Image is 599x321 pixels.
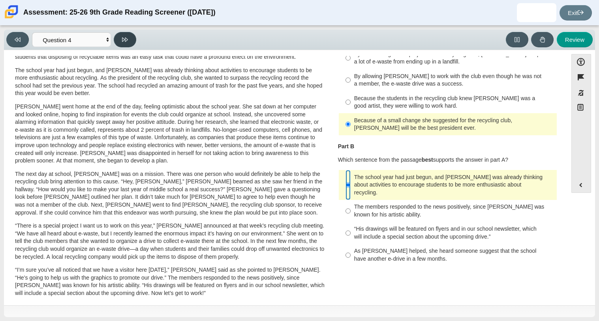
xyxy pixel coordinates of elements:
[571,85,591,101] button: Toggle response masking
[354,203,554,218] div: The members responded to the news positively, since [PERSON_NAME] was known for his artistic abil...
[530,6,543,19] img: tayja.rowsey.YGr98E
[8,54,563,302] div: Assessment items
[560,5,592,21] a: Exit
[571,69,591,85] button: Flag item
[15,103,325,165] p: [PERSON_NAME] went home at the end of the day, feeling optimistic about the school year. She sat ...
[3,15,20,21] a: Carmen School of Science & Technology
[15,222,325,261] p: “There is a special project I want us to work on this year,” [PERSON_NAME] announced at that week...
[571,101,591,117] button: Notepad
[338,143,354,150] b: Part B
[354,73,554,88] div: By allowing [PERSON_NAME] to work with the club even though he was not a member, the e-waste driv...
[354,225,554,241] div: “His drawings will be featured on flyers and in our school newsletter, which will include a speci...
[354,95,554,110] div: Because the students in the recycling club knew [PERSON_NAME] was a good artist, they were willin...
[15,266,325,297] p: “I’m sure you’ve all noticed that we have a visitor here [DATE],” [PERSON_NAME] said as she point...
[557,32,593,47] button: Review
[531,32,554,47] button: Raise Your Hand
[338,156,558,164] p: Which sentence from the passage supports the answer in part A?
[354,50,554,66] div: By determining a new project for the recycling club, [PERSON_NAME] keeps a lot of e-waste from en...
[572,177,591,192] button: Expand menu. Displays the button labels.
[15,67,325,97] p: The school year had just begun, and [PERSON_NAME] was already thinking about activities to encour...
[15,170,325,217] p: The next day at school, [PERSON_NAME] was on a mission. There was one person who would definitely...
[354,247,554,263] div: As [PERSON_NAME] helped, she heard someone suggest that the school have another e-drive in a few ...
[3,4,20,20] img: Carmen School of Science & Technology
[23,3,216,22] div: Assessment: 25-26 9th Grade Reading Screener ([DATE])
[354,117,554,132] div: Because of a small change she suggested for the recycling club, [PERSON_NAME] will be the best pr...
[422,156,433,163] b: best
[354,174,554,197] div: The school year had just begun, and [PERSON_NAME] was already thinking about activities to encour...
[571,54,591,69] button: Open Accessibility Menu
